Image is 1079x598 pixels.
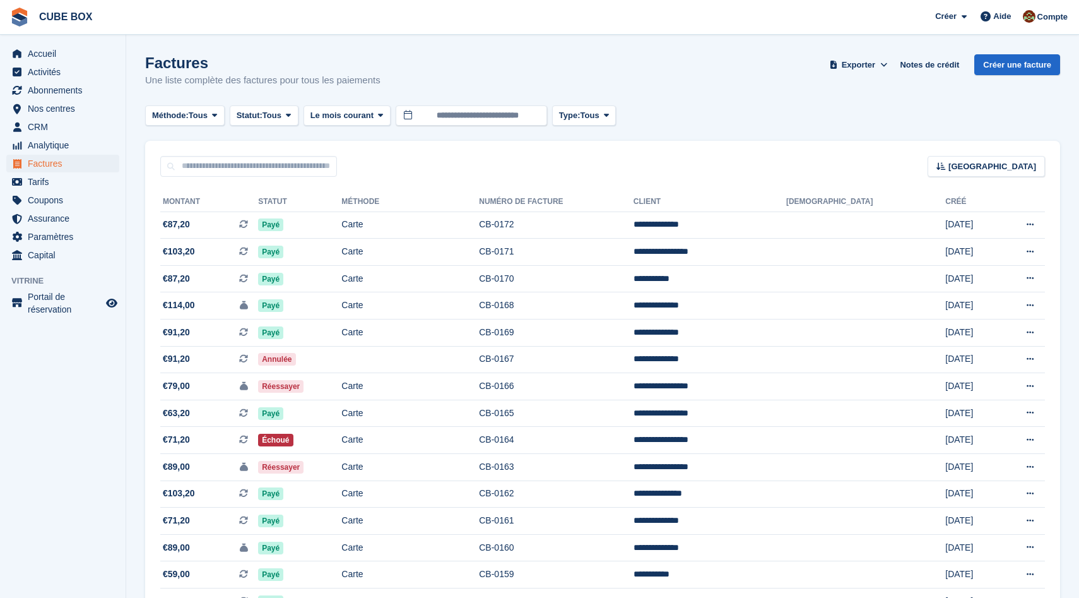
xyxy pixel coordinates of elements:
[163,218,190,231] span: €87,20
[479,454,634,481] td: CB-0163
[6,173,119,191] a: menu
[163,380,190,393] span: €79,00
[28,290,103,316] span: Portail de réservation
[945,481,996,508] td: [DATE]
[945,534,996,561] td: [DATE]
[6,210,119,227] a: menu
[479,481,634,508] td: CB-0162
[258,487,283,500] span: Payé
[341,561,479,589] td: Carte
[258,218,283,231] span: Payé
[479,292,634,320] td: CB-0168
[945,400,996,427] td: [DATE]
[258,353,295,366] span: Annulée
[163,514,190,527] span: €71,20
[479,508,634,535] td: CB-0161
[258,246,283,258] span: Payé
[479,265,634,292] td: CB-0170
[945,239,996,266] td: [DATE]
[479,212,634,239] td: CB-0172
[258,192,341,212] th: Statut
[34,6,97,27] a: CUBE BOX
[786,192,945,212] th: [DEMOGRAPHIC_DATA]
[948,160,1036,173] span: [GEOGRAPHIC_DATA]
[341,212,479,239] td: Carte
[341,265,479,292] td: Carte
[6,136,119,154] a: menu
[479,427,634,454] td: CB-0164
[945,508,996,535] td: [DATE]
[945,292,996,320] td: [DATE]
[559,109,581,122] span: Type:
[945,192,996,212] th: Créé
[28,100,103,117] span: Nos centres
[189,109,208,122] span: Tous
[6,45,119,63] a: menu
[258,299,283,312] span: Payé
[163,433,190,446] span: €71,20
[237,109,262,122] span: Statut:
[935,10,957,23] span: Créer
[895,54,964,75] a: Notes de crédit
[152,109,189,122] span: Méthode:
[993,10,1011,23] span: Aide
[258,434,293,446] span: Échoué
[1037,11,1068,23] span: Compte
[341,192,479,212] th: Méthode
[341,292,479,320] td: Carte
[163,299,195,312] span: €114,00
[341,373,479,400] td: Carte
[945,561,996,589] td: [DATE]
[163,352,190,366] span: €91,20
[258,542,283,554] span: Payé
[945,265,996,292] td: [DATE]
[341,481,479,508] td: Carte
[6,290,119,316] a: menu
[163,272,190,285] span: €87,20
[163,541,190,554] span: €89,00
[258,568,283,581] span: Payé
[304,105,391,126] button: Le mois courant
[28,118,103,136] span: CRM
[6,228,119,246] a: menu
[479,192,634,212] th: Numéro de facture
[258,407,283,420] span: Payé
[163,568,190,581] span: €59,00
[163,245,195,258] span: €103,20
[6,155,119,172] a: menu
[479,561,634,589] td: CB-0159
[28,228,103,246] span: Paramètres
[28,136,103,154] span: Analytique
[479,239,634,266] td: CB-0171
[258,273,283,285] span: Payé
[479,320,634,347] td: CB-0169
[945,454,996,481] td: [DATE]
[145,105,225,126] button: Méthode: Tous
[145,54,380,71] h1: Factures
[28,173,103,191] span: Tarifs
[6,100,119,117] a: menu
[842,59,875,71] span: Exporter
[258,515,283,527] span: Payé
[945,427,996,454] td: [DATE]
[6,63,119,81] a: menu
[258,326,283,339] span: Payé
[28,155,103,172] span: Factures
[634,192,786,212] th: Client
[28,246,103,264] span: Capital
[6,246,119,264] a: menu
[341,239,479,266] td: Carte
[341,508,479,535] td: Carte
[341,454,479,481] td: Carte
[945,373,996,400] td: [DATE]
[479,373,634,400] td: CB-0166
[104,296,119,311] a: Boutique d'aperçu
[341,427,479,454] td: Carte
[1023,10,1035,23] img: alex soubira
[28,63,103,81] span: Activités
[262,109,281,122] span: Tous
[6,81,119,99] a: menu
[945,212,996,239] td: [DATE]
[163,326,190,339] span: €91,20
[258,461,304,474] span: Réessayer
